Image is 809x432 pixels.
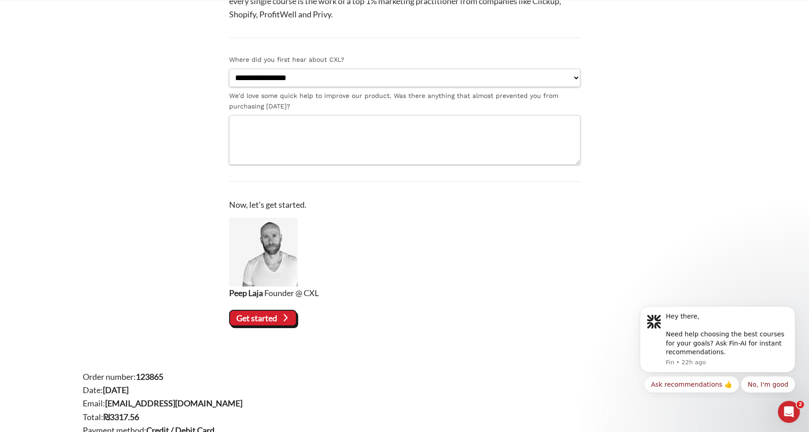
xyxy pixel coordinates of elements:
strong: 123865 [136,372,163,382]
strong: Peep Laja [229,288,263,298]
img: Peep Laja, Founder @ CXL [229,218,298,286]
bdi: 3317.56 [103,412,139,422]
vaadin-button: Get started [229,310,297,326]
iframe: Intercom live chat [778,401,800,423]
label: We'd love some quick help to improve our product. Was there anything that almost prevented you fr... [229,91,580,112]
span: ₪ [103,412,110,422]
iframe: Intercom notifications message [626,298,809,398]
li: Total: [83,410,738,424]
li: Order number: [83,370,738,383]
p: Now, let's get started. [229,198,580,211]
span: Founder @ CXL [264,288,319,298]
li: Date: [83,383,738,397]
label: Where did you first hear about CXL? [229,54,580,65]
span: 2 [797,401,804,408]
strong: [DATE] [103,385,129,395]
strong: [EMAIL_ADDRESS][DOMAIN_NAME] [105,398,242,408]
li: Email: [83,397,738,410]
